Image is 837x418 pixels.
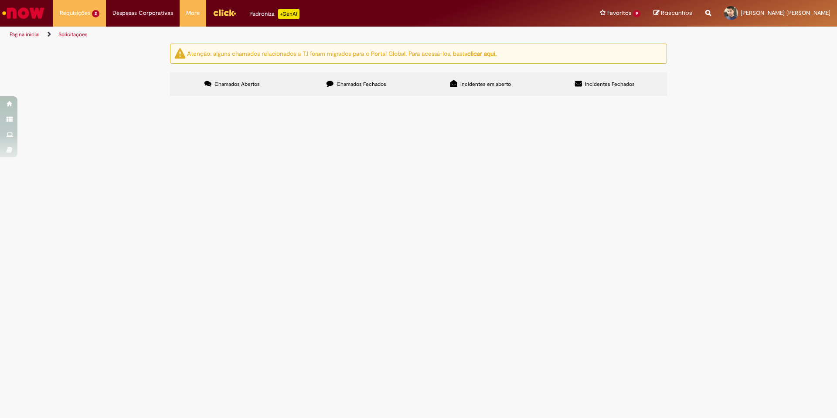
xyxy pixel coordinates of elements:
div: Padroniza [249,9,299,19]
span: Chamados Fechados [337,81,386,88]
ul: Trilhas de página [7,27,551,43]
ng-bind-html: Atenção: alguns chamados relacionados a T.I foram migrados para o Portal Global. Para acessá-los,... [187,49,497,57]
span: Chamados Abertos [214,81,260,88]
img: click_logo_yellow_360x200.png [213,6,236,19]
a: Solicitações [58,31,88,38]
a: Página inicial [10,31,40,38]
span: Requisições [60,9,90,17]
span: Despesas Corporativas [112,9,173,17]
span: Rascunhos [661,9,692,17]
span: Favoritos [607,9,631,17]
span: More [186,9,200,17]
span: [PERSON_NAME] [PERSON_NAME] [741,9,830,17]
span: Incidentes Fechados [585,81,635,88]
img: ServiceNow [1,4,46,22]
span: Incidentes em aberto [460,81,511,88]
span: 9 [633,10,640,17]
p: +GenAi [278,9,299,19]
span: 2 [92,10,99,17]
a: Rascunhos [653,9,692,17]
a: clicar aqui. [467,49,497,57]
